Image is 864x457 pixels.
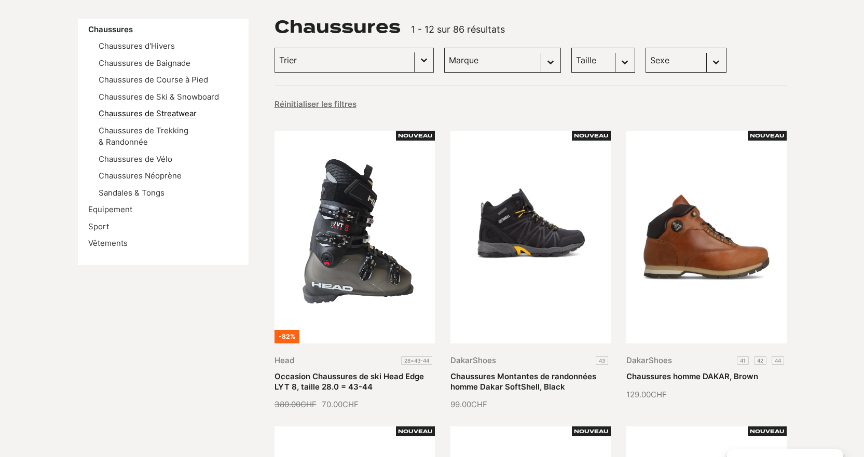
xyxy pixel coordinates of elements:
[88,238,128,248] a: Vêtements
[279,53,410,67] input: Trier
[275,371,424,392] a: Occasion Chaussures de ski Head Edge LYT 8, taille 28.0 = 43-44
[88,24,133,34] a: Chaussures
[99,171,182,181] a: Chaussures Néoprène
[99,188,164,198] a: Sandales & Tongs
[99,75,208,85] a: Chaussures de Course à Pied
[99,41,175,51] a: Chaussures d'Hivers
[411,24,505,35] span: 1 - 12 sur 86 résultats
[275,19,401,35] h1: Chaussures
[415,48,433,72] button: Basculer la liste
[99,154,172,164] a: Chaussures de Vélo
[99,92,219,102] a: Chaussures de Ski & Snowboard
[99,58,190,68] a: Chaussures de Baignade
[99,108,197,118] a: Chaussures de Streatwear
[275,99,356,109] button: Réinitialiser les filtres
[88,204,132,214] a: Equipement
[450,371,596,392] a: Chaussures Montantes de randonnées homme Dakar SoftShell, Black
[99,126,188,147] a: Chaussures de Trekking & Randonnée
[626,371,758,381] a: Chaussures homme DAKAR, Brown
[88,221,109,231] a: Sport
